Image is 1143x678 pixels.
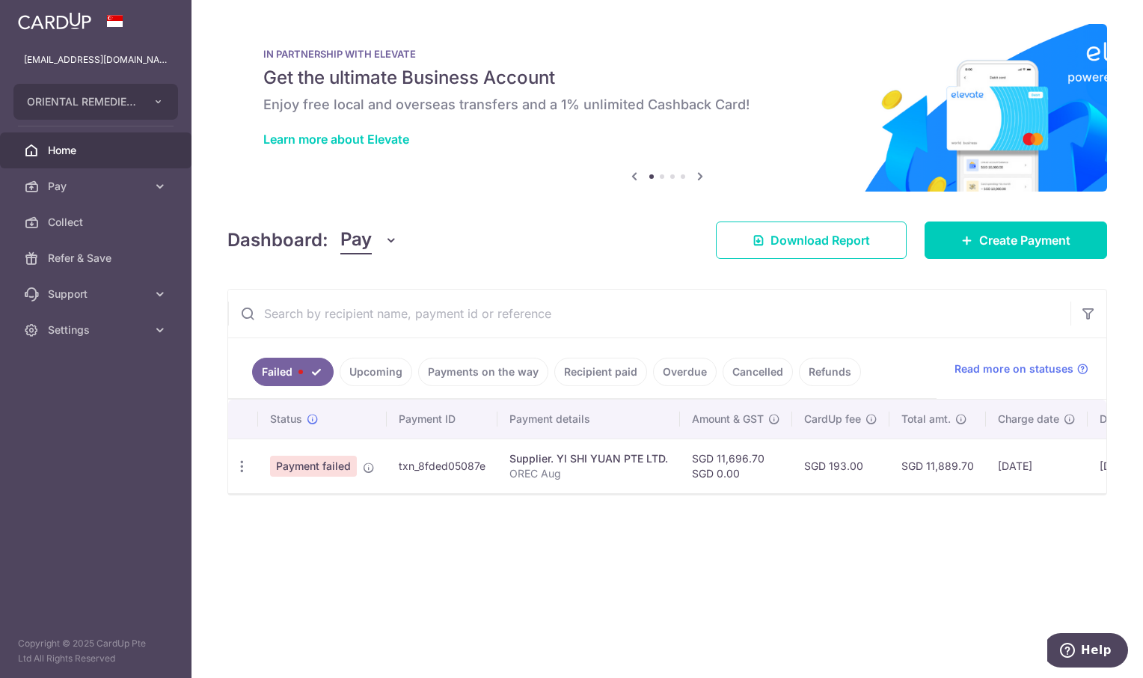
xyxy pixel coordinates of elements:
[799,358,861,386] a: Refunds
[227,24,1107,192] img: Renovation banner
[252,358,334,386] a: Failed
[48,251,147,266] span: Refer & Save
[48,323,147,338] span: Settings
[770,231,870,249] span: Download Report
[48,179,147,194] span: Pay
[509,466,668,481] p: OREC Aug
[48,287,147,302] span: Support
[509,451,668,466] div: Supplier. Yl SHI YUAN PTE LTD.
[653,358,717,386] a: Overdue
[263,132,409,147] a: Learn more about Elevate
[954,361,1088,376] a: Read more on statuses
[24,52,168,67] p: [EMAIL_ADDRESS][DOMAIN_NAME]
[1047,633,1128,671] iframe: Opens a widget where you can find more information
[48,215,147,230] span: Collect
[48,143,147,158] span: Home
[418,358,548,386] a: Payments on the way
[723,358,793,386] a: Cancelled
[387,439,497,493] td: txn_8fded05087e
[263,66,1071,90] h5: Get the ultimate Business Account
[925,222,1107,259] a: Create Payment
[889,439,986,493] td: SGD 11,889.70
[228,290,1070,338] input: Search by recipient name, payment id or reference
[497,400,680,439] th: Payment details
[13,84,178,120] button: ORIENTAL REMEDIES EAST COAST PRIVATE LIMITED
[263,96,1071,114] h6: Enjoy free local and overseas transfers and a 1% unlimited Cashback Card!
[340,358,412,386] a: Upcoming
[792,439,889,493] td: SGD 193.00
[692,412,764,427] span: Amount & GST
[901,412,951,427] span: Total amt.
[680,439,792,493] td: SGD 11,696.70 SGD 0.00
[270,412,302,427] span: Status
[27,94,138,109] span: ORIENTAL REMEDIES EAST COAST PRIVATE LIMITED
[270,456,357,477] span: Payment failed
[227,227,328,254] h4: Dashboard:
[954,361,1073,376] span: Read more on statuses
[263,48,1071,60] p: IN PARTNERSHIP WITH ELEVATE
[340,226,398,254] button: Pay
[986,439,1088,493] td: [DATE]
[979,231,1070,249] span: Create Payment
[554,358,647,386] a: Recipient paid
[18,12,91,30] img: CardUp
[998,412,1059,427] span: Charge date
[716,222,907,259] a: Download Report
[340,226,372,254] span: Pay
[387,400,497,439] th: Payment ID
[804,412,861,427] span: CardUp fee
